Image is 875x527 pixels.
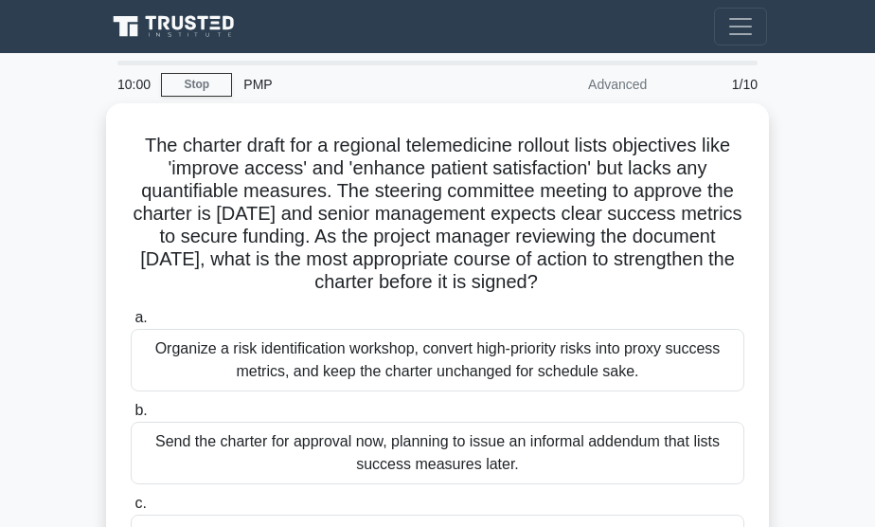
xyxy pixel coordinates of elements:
button: Toggle navigation [714,8,767,45]
div: Organize a risk identification workshop, convert high-priority risks into proxy success metrics, ... [131,329,744,391]
div: 10:00 [106,65,161,103]
span: a. [134,309,147,325]
div: PMP [232,65,492,103]
span: b. [134,402,147,418]
h5: The charter draft for a regional telemedicine rollout lists objectives like 'improve access' and ... [129,134,746,295]
div: Advanced [492,65,658,103]
div: Send the charter for approval now, planning to issue an informal addendum that lists success meas... [131,422,744,484]
div: 1/10 [658,65,769,103]
a: Stop [161,73,232,97]
span: c. [134,495,146,511]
